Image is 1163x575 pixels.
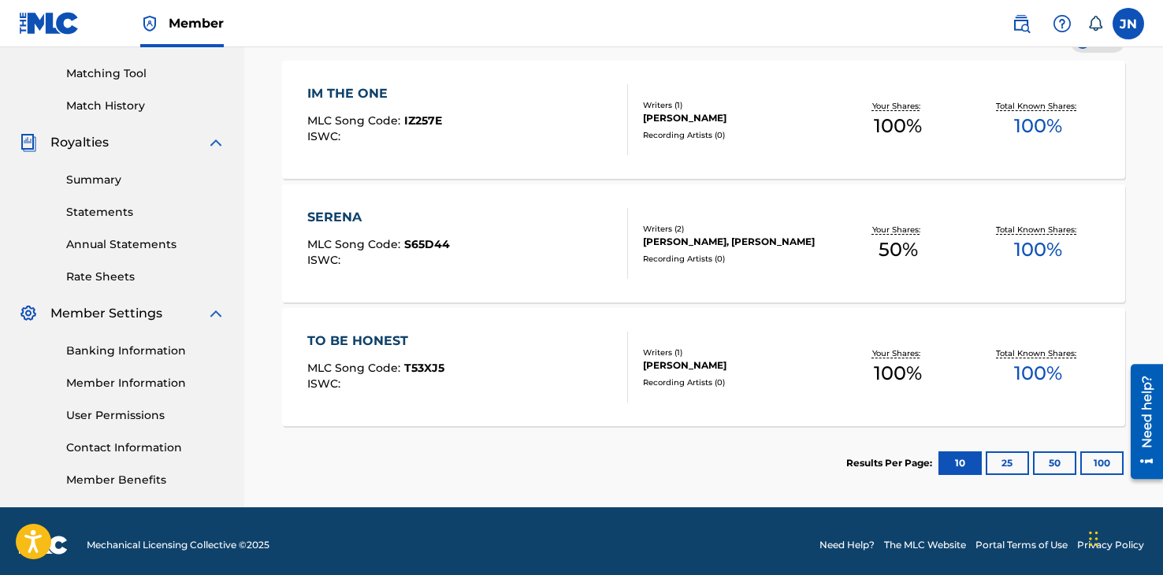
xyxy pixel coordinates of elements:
div: [PERSON_NAME] [643,358,828,373]
a: User Permissions [66,407,225,424]
span: ISWC : [307,129,344,143]
span: S65D44 [404,237,450,251]
div: [PERSON_NAME], [PERSON_NAME] [643,235,828,249]
div: User Menu [1113,8,1144,39]
a: Matching Tool [66,65,225,82]
a: Contact Information [66,440,225,456]
button: 10 [938,451,982,475]
a: Summary [66,172,225,188]
a: TO BE HONESTMLC Song Code:T53XJ5ISWC:Writers (1)[PERSON_NAME]Recording Artists (0)Your Shares:100... [282,308,1125,426]
p: Your Shares: [872,224,924,236]
div: Recording Artists ( 0 ) [643,377,828,388]
div: IM THE ONE [307,84,442,103]
a: SERENAMLC Song Code:S65D44ISWC:Writers (2)[PERSON_NAME], [PERSON_NAME]Recording Artists (0)Your S... [282,184,1125,302]
button: 100 [1080,451,1124,475]
a: Member Benefits [66,472,225,488]
p: Total Known Shares: [996,347,1080,359]
img: MLC Logo [19,12,80,35]
iframe: Resource Center [1119,358,1163,485]
span: Royalties [50,133,109,152]
a: The MLC Website [884,538,966,552]
a: Statements [66,204,225,221]
span: 100 % [1014,236,1062,264]
div: Recording Artists ( 0 ) [643,129,828,141]
span: 100 % [874,112,922,140]
div: Drag [1089,515,1098,562]
img: help [1053,14,1072,33]
span: 100 % [1014,359,1062,388]
a: Banking Information [66,343,225,359]
span: 100 % [1014,112,1062,140]
a: Portal Terms of Use [975,538,1068,552]
span: ISWC : [307,253,344,267]
a: Rate Sheets [66,269,225,285]
div: SERENA [307,208,450,227]
span: 50 % [879,236,918,264]
img: Member Settings [19,304,38,323]
a: Member Information [66,375,225,391]
a: Match History [66,98,225,114]
span: Member Settings [50,304,162,323]
span: ISWC : [307,377,344,391]
p: Total Known Shares: [996,100,1080,112]
button: 25 [986,451,1029,475]
span: MLC Song Code : [307,237,404,251]
p: Results Per Page: [846,456,936,470]
img: search [1012,14,1031,33]
span: T53XJ5 [404,361,444,375]
p: Total Known Shares: [996,224,1080,236]
img: Royalties [19,133,38,152]
span: Mechanical Licensing Collective © 2025 [87,538,269,552]
button: 50 [1033,451,1076,475]
a: Public Search [1005,8,1037,39]
div: TO BE HONEST [307,332,444,351]
a: Need Help? [819,538,875,552]
img: expand [206,304,225,323]
div: Writers ( 1 ) [643,347,828,358]
div: Notifications [1087,16,1103,32]
a: Privacy Policy [1077,538,1144,552]
iframe: Chat Widget [1084,499,1163,575]
a: Annual Statements [66,236,225,253]
div: Help [1046,8,1078,39]
div: Writers ( 1 ) [643,99,828,111]
div: [PERSON_NAME] [643,111,828,125]
span: MLC Song Code : [307,113,404,128]
p: Your Shares: [872,100,924,112]
span: IZ257E [404,113,442,128]
p: Your Shares: [872,347,924,359]
span: Member [169,14,224,32]
div: Writers ( 2 ) [643,223,828,235]
a: IM THE ONEMLC Song Code:IZ257EISWC:Writers (1)[PERSON_NAME]Recording Artists (0)Your Shares:100%T... [282,61,1125,179]
span: MLC Song Code : [307,361,404,375]
img: Top Rightsholder [140,14,159,33]
img: expand [206,133,225,152]
span: 100 % [874,359,922,388]
div: Recording Artists ( 0 ) [643,253,828,265]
